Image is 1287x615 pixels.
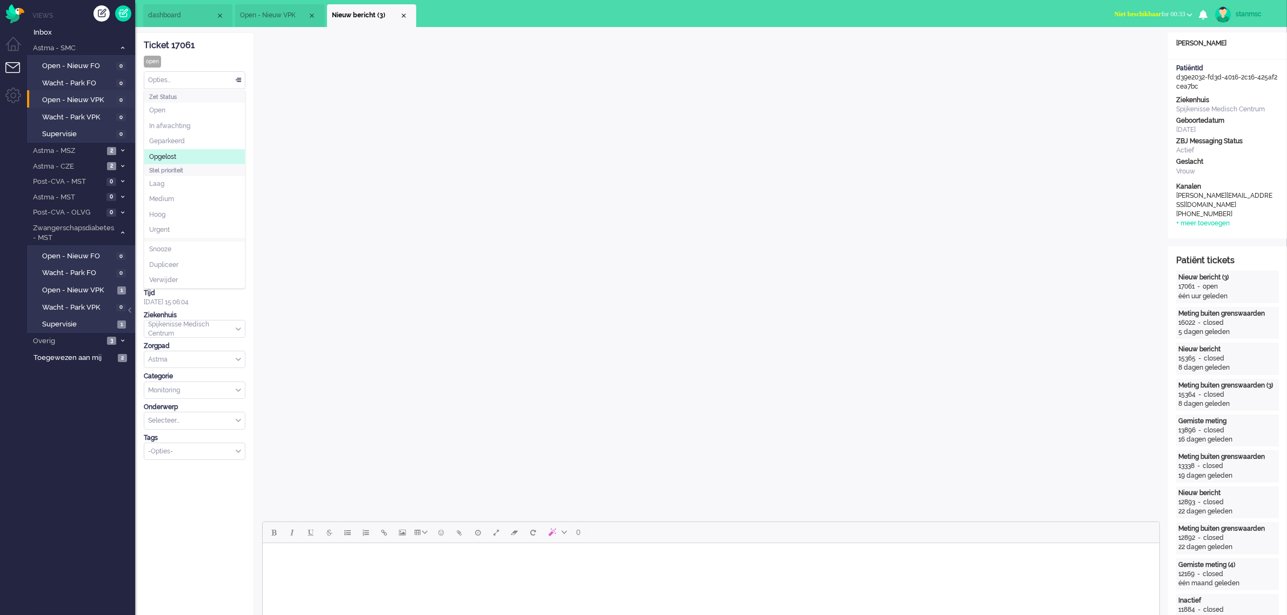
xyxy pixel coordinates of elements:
[31,162,104,172] span: Astma - CZE
[34,353,115,363] span: Toegewezen aan mij
[5,37,30,61] li: Dashboard menu
[106,178,116,186] span: 0
[31,336,104,346] span: Overig
[1203,605,1224,614] div: closed
[1203,282,1218,291] div: open
[31,128,134,139] a: Supervisie 0
[107,162,116,170] span: 2
[265,523,283,542] button: Bold
[144,242,245,257] li: Snooze
[302,523,320,542] button: Underline
[31,26,135,38] a: Inbox
[1178,390,1196,399] div: 15364
[1178,471,1277,480] div: 19 dagen geleden
[1176,116,1279,125] div: Geboortedatum
[450,523,469,542] button: Add attachment
[1176,219,1230,228] div: + meer toevoegen
[1203,570,1223,579] div: closed
[1178,498,1195,507] div: 12893
[1115,10,1185,18] span: for 00:33
[1178,462,1195,471] div: 13338
[149,152,176,162] span: Opgelost
[1178,452,1277,462] div: Meting buiten grenswaarden
[1196,426,1204,435] div: -
[1115,10,1162,18] span: Niet beschikbaar
[487,523,505,542] button: Fullscreen
[432,523,450,542] button: Emoticons
[148,11,216,20] span: dashboard
[31,43,115,54] span: Astma - SMC
[144,176,245,238] ul: Stel prioriteit
[149,179,164,189] span: Laag
[283,523,302,542] button: Italic
[1195,498,1203,507] div: -
[149,166,183,174] span: Stel prioriteit
[1176,137,1279,146] div: ZBJ Messaging Status
[144,342,245,351] div: Zorgpad
[5,4,24,23] img: flow_omnibird.svg
[144,272,245,288] li: Verwijder
[469,523,487,542] button: Delay message
[1108,3,1199,27] li: Niet beschikbaarfor 00:33
[1178,345,1277,354] div: Nieuw bericht
[149,260,178,270] span: Dupliceer
[1196,354,1204,363] div: -
[149,106,165,115] span: Open
[1178,399,1277,409] div: 8 dagen geleden
[149,245,171,254] span: Snooze
[1176,96,1279,105] div: Ziekenhuis
[1176,125,1279,135] div: [DATE]
[1178,292,1277,301] div: één uur geleden
[116,79,126,88] span: 0
[144,103,245,164] ul: Zet Status
[31,223,115,243] span: Zwangerschapsdiabetes - MST
[1178,309,1277,318] div: Meting buiten grenswaarden
[42,285,115,296] span: Open - Nieuw VPK
[1178,318,1195,327] div: 16022
[5,7,24,15] a: Omnidesk
[1178,605,1195,614] div: 11884
[1195,462,1203,471] div: -
[106,193,116,201] span: 0
[149,210,165,219] span: Hoog
[1215,6,1231,23] img: avatar
[1176,146,1279,155] div: Actief
[31,250,134,262] a: Open - Nieuw FO 0
[42,78,114,89] span: Wacht - Park FO
[116,304,126,312] span: 0
[1178,426,1196,435] div: 13896
[31,301,134,313] a: Wacht - Park VPK 0
[1195,318,1203,327] div: -
[31,93,134,105] a: Open - Nieuw VPK 0
[116,113,126,122] span: 0
[42,129,114,139] span: Supervisie
[116,130,126,138] span: 0
[42,61,114,71] span: Open - Nieuw FO
[5,88,30,112] li: Admin menu
[149,93,177,101] span: Zet Status
[31,111,134,123] a: Wacht - Park VPK 0
[32,11,135,20] li: Views
[144,311,245,320] div: Ziekenhuis
[308,11,316,20] div: Close tab
[1178,273,1277,282] div: Nieuw bericht (3)
[116,252,126,260] span: 0
[31,351,135,363] a: Toegewezen aan mij 2
[144,403,245,412] div: Onderwerp
[1236,9,1276,19] div: stanmsc
[216,11,224,20] div: Close tab
[149,122,190,131] span: In afwachting
[1195,605,1203,614] div: -
[1168,64,1287,91] div: d39e2032-fd3d-4016-2c16-425af2cea7bc
[542,523,571,542] button: AI
[144,443,245,460] div: Select Tags
[1178,489,1277,498] div: Nieuw bericht
[42,268,114,278] span: Wacht - Park FO
[571,523,585,542] button: 0
[1176,255,1279,267] div: Patiënt tickets
[505,523,524,542] button: Clear formatting
[1108,6,1199,22] button: Niet beschikbaarfor 00:33
[1204,390,1224,399] div: closed
[144,149,245,165] li: Opgelost
[1178,596,1277,605] div: Inactief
